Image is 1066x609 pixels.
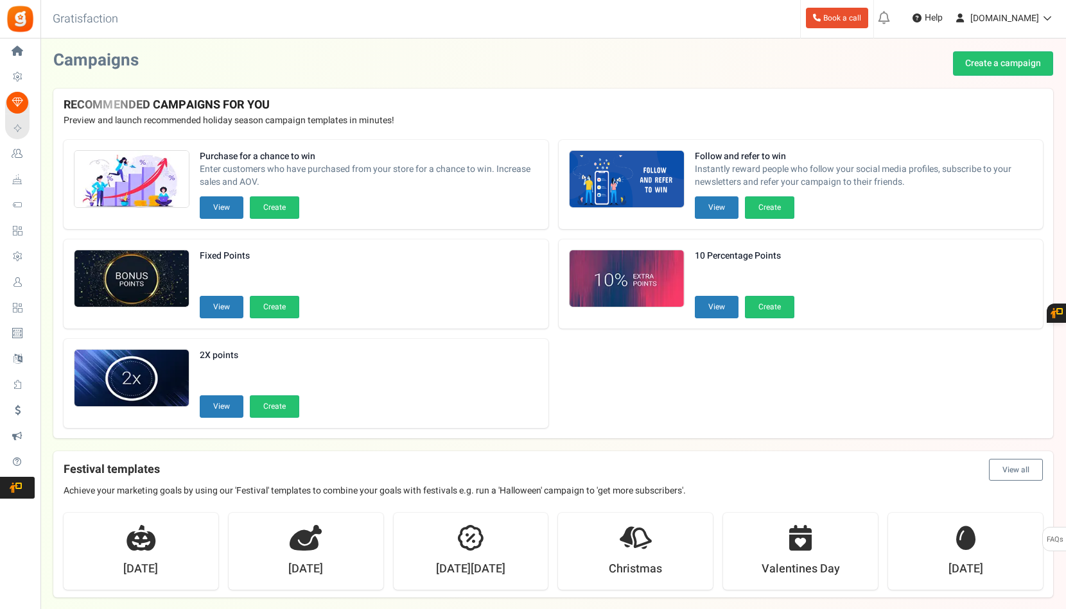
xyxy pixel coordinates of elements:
strong: Follow and refer to win [695,150,1033,163]
button: View all [989,459,1043,481]
img: Recommended Campaigns [74,250,189,308]
a: Create a campaign [953,51,1053,76]
img: Recommended Campaigns [74,151,189,209]
span: Instantly reward people who follow your social media profiles, subscribe to your newsletters and ... [695,163,1033,189]
button: Create [250,196,299,219]
h2: Campaigns [53,51,139,70]
p: Achieve your marketing goals by using our 'Festival' templates to combine your goals with festiva... [64,485,1043,497]
strong: Fixed Points [200,250,299,262]
button: View [200,395,243,418]
button: View [695,296,738,318]
strong: 10 Percentage Points [695,250,794,262]
strong: Valentines Day [762,561,840,578]
button: Create [250,395,299,418]
button: View [200,196,243,219]
button: Create [745,196,794,219]
button: Create [745,296,794,318]
strong: Christmas [609,561,662,578]
strong: [DATE][DATE] [436,561,505,578]
strong: Purchase for a chance to win [200,150,538,163]
h4: RECOMMENDED CAMPAIGNS FOR YOU [64,99,1043,112]
a: Help [907,8,948,28]
strong: [DATE] [948,561,983,578]
button: Create [250,296,299,318]
h4: Festival templates [64,459,1043,481]
span: [DOMAIN_NAME] [970,12,1039,25]
button: View [695,196,738,219]
strong: [DATE] [288,561,323,578]
h3: Gratisfaction [39,6,132,32]
strong: [DATE] [123,561,158,578]
p: Preview and launch recommended holiday season campaign templates in minutes! [64,114,1043,127]
span: Help [922,12,943,24]
span: Enter customers who have purchased from your store for a chance to win. Increase sales and AOV. [200,163,538,189]
img: Gratisfaction [6,4,35,33]
button: View [200,296,243,318]
a: Book a call [806,8,868,28]
img: Recommended Campaigns [570,151,684,209]
strong: 2X points [200,349,299,362]
span: FAQs [1046,528,1063,552]
img: Recommended Campaigns [74,350,189,407]
img: Recommended Campaigns [570,250,684,308]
